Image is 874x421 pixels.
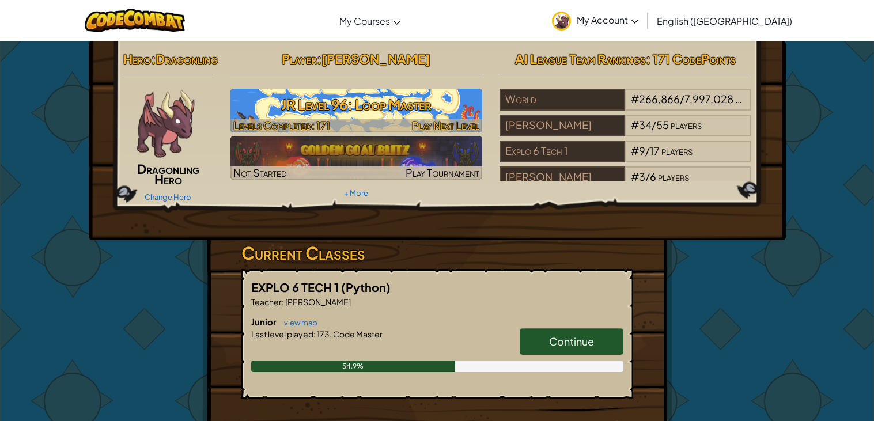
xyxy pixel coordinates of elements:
[230,92,482,117] h3: JR Level 96: Loop Master
[631,170,639,183] span: #
[500,166,625,188] div: [PERSON_NAME]
[233,119,330,132] span: Levels Completed: 171
[313,329,316,339] span: :
[251,280,341,294] span: EXPLO 6 TECH 1
[500,141,625,162] div: Explo 6 Tech 1
[284,297,351,307] span: [PERSON_NAME]
[321,51,430,67] span: [PERSON_NAME]
[230,89,482,132] a: Play Next Level
[500,115,625,136] div: [PERSON_NAME]
[145,192,191,202] a: Change Hero
[652,118,656,131] span: /
[156,51,218,67] span: Dragonling
[671,118,702,131] span: players
[639,118,652,131] span: 34
[651,5,798,36] a: English ([GEOGRAPHIC_DATA])
[645,144,650,157] span: /
[230,136,482,180] a: Not StartedPlay Tournament
[317,51,321,67] span: :
[661,144,693,157] span: players
[251,329,313,339] span: Last level played
[137,161,199,187] span: Dragonling Hero
[278,318,317,327] a: view map
[650,144,660,157] span: 17
[412,119,479,132] span: Play Next Level
[282,297,284,307] span: :
[230,136,482,180] img: Golden Goal
[406,166,479,179] span: Play Tournament
[85,9,186,32] img: CodeCombat logo
[332,329,383,339] span: Code Master
[650,170,656,183] span: 6
[334,5,406,36] a: My Courses
[233,166,287,179] span: Not Started
[123,51,151,67] span: Hero
[631,92,639,105] span: #
[339,15,390,27] span: My Courses
[344,188,368,198] a: + More
[684,92,733,105] span: 7,997,028
[131,89,200,158] img: dragonling.png
[546,2,644,39] a: My Account
[639,144,645,157] span: 9
[251,361,456,372] div: 54.9%
[657,15,792,27] span: English ([GEOGRAPHIC_DATA])
[646,51,736,67] span: : 171 CodePoints
[577,14,638,26] span: My Account
[645,170,650,183] span: /
[549,335,594,348] span: Continue
[631,144,639,157] span: #
[251,297,282,307] span: Teacher
[500,177,751,191] a: [PERSON_NAME]#3/6players
[230,89,482,132] img: JR Level 96: Loop Master
[639,92,680,105] span: 266,866
[680,92,684,105] span: /
[515,51,646,67] span: AI League Team Rankings
[631,118,639,131] span: #
[552,12,571,31] img: avatar
[241,240,633,266] h3: Current Classes
[251,316,278,327] span: Junior
[658,170,689,183] span: players
[282,51,317,67] span: Player
[500,126,751,139] a: [PERSON_NAME]#34/55players
[316,329,332,339] span: 173.
[500,100,751,113] a: World#266,866/7,997,028players
[500,89,625,111] div: World
[639,170,645,183] span: 3
[341,280,391,294] span: (Python)
[500,151,751,165] a: Explo 6 Tech 1#9/17players
[656,118,669,131] span: 55
[151,51,156,67] span: :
